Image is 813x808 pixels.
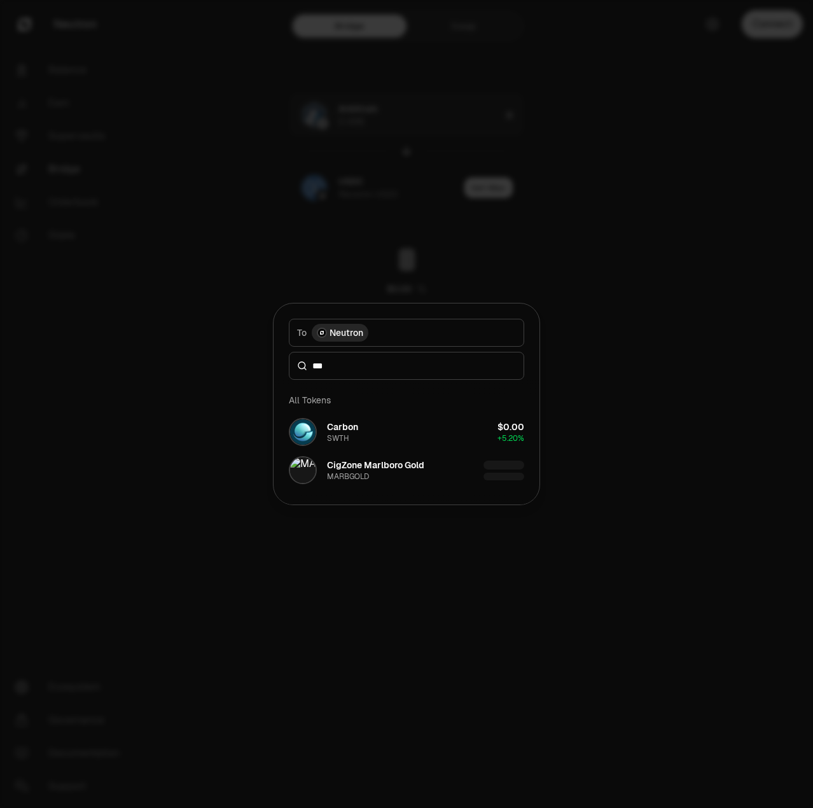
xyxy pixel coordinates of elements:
[327,459,424,471] div: CigZone Marlboro Gold
[290,419,316,445] img: SWTH Logo
[327,421,358,433] div: Carbon
[290,457,316,483] img: MARBGOLD Logo
[281,413,532,451] button: SWTH LogoCarbonSWTH$0.00+5.20%
[327,433,349,443] div: SWTH
[297,326,307,339] span: To
[497,433,524,443] span: + 5.20%
[281,387,532,413] div: All Tokens
[327,471,369,482] div: MARBGOLD
[289,319,524,347] button: ToNeutron LogoNeutron
[317,328,327,338] img: Neutron Logo
[281,451,532,489] button: MARBGOLD LogoCigZone Marlboro GoldMARBGOLD
[497,421,524,433] div: $0.00
[330,326,363,339] span: Neutron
